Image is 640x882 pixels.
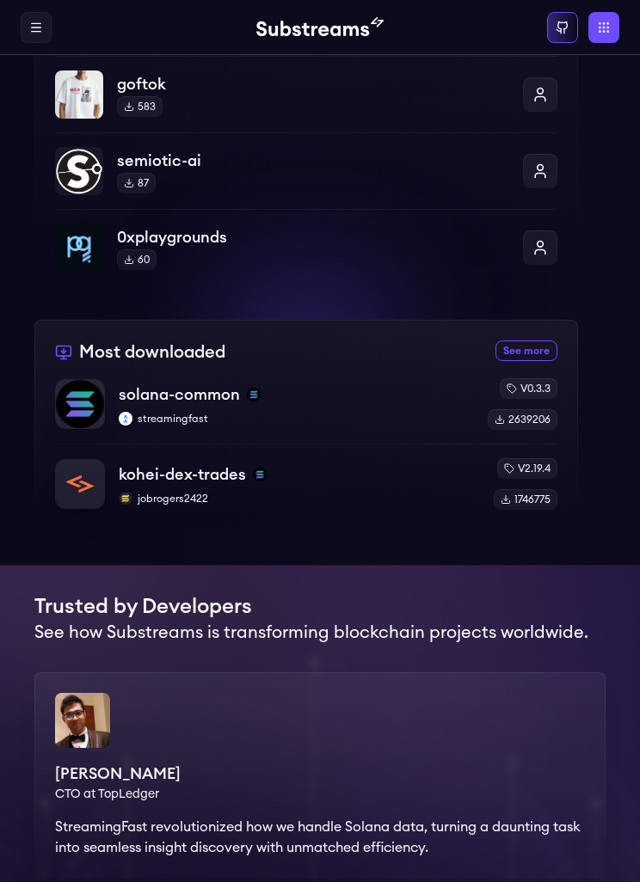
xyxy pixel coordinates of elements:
[494,489,557,510] div: 1746775
[119,412,474,426] p: streamingfast
[55,209,557,272] a: 0xplaygrounds0xplaygrounds60
[497,458,557,479] div: v2.19.4
[34,621,606,645] h2: See how Substreams is transforming blockchain projects worldwide.
[34,593,606,621] h1: Trusted by Developers
[119,412,132,426] img: streamingfast
[55,378,557,444] a: solana-commonsolana-commonsolanastreamingfaststreamingfastv0.3.32639206
[56,460,104,508] img: kohei-dex-trades
[119,492,480,505] p: jobrogers2422
[55,224,103,272] img: 0xplaygrounds
[500,378,557,399] div: v0.3.3
[488,409,557,430] div: 2639206
[117,173,156,193] div: 87
[117,249,157,270] div: 60
[117,225,509,249] p: 0xplaygrounds
[55,132,557,209] a: semiotic-aisemiotic-ai87
[55,56,557,132] a: goftokgoftok583
[117,149,509,173] p: semiotic-ai
[256,17,384,38] img: Substream's logo
[56,380,104,428] img: solana-common
[253,468,267,481] img: solana
[495,340,557,361] a: See more most downloaded packages
[119,492,132,505] img: jobrogers2422
[119,462,246,487] p: kohei-dex-trades
[119,383,240,407] p: solana-common
[55,444,557,510] a: kohei-dex-tradeskohei-dex-tradessolanajobrogers2422jobrogers2422v2.19.41746775
[247,388,261,401] img: solana
[117,72,509,96] p: goftok
[117,96,163,117] div: 583
[55,70,103,119] img: goftok
[55,147,103,195] img: semiotic-ai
